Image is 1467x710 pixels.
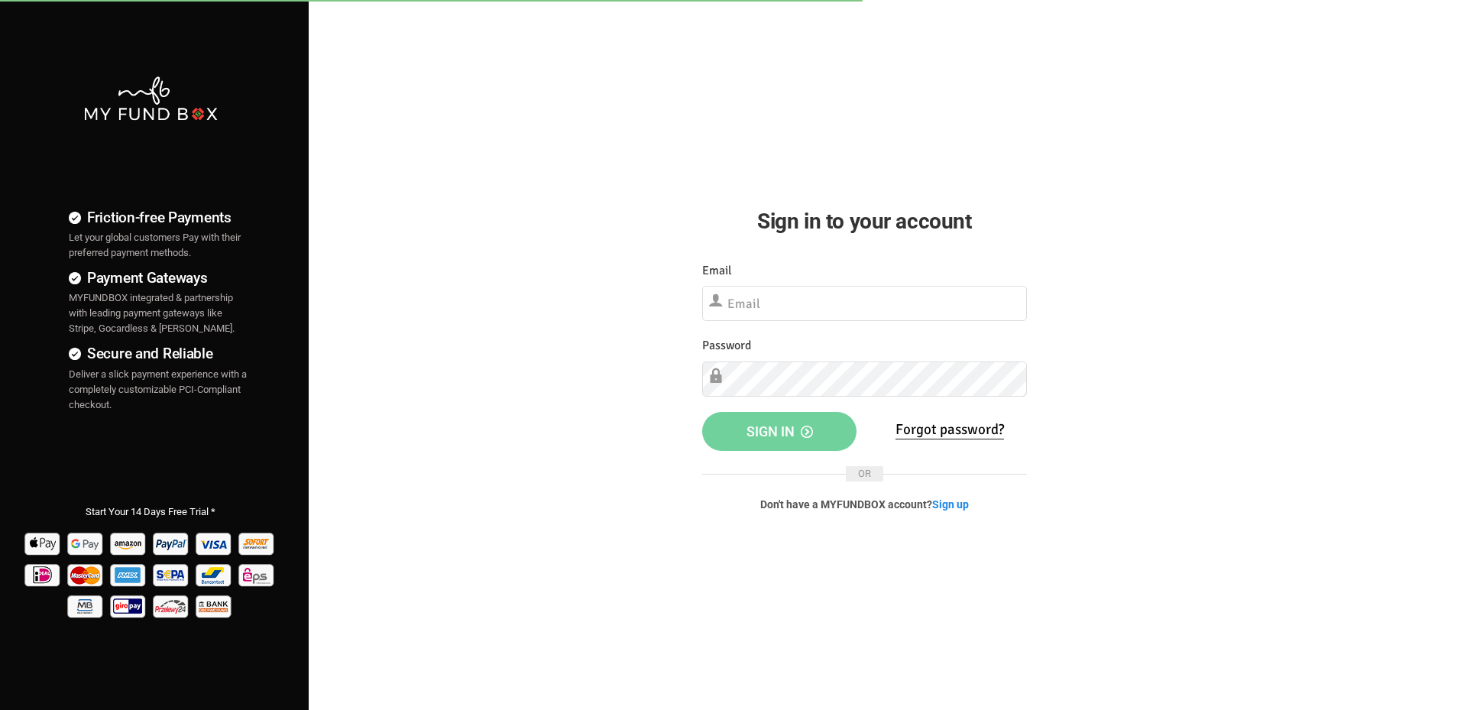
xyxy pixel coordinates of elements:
[108,590,149,621] img: giropay
[69,368,247,410] span: Deliver a slick payment experience with a completely customizable PCI-Compliant checkout.
[23,559,63,590] img: Ideal Pay
[702,497,1027,512] p: Don't have a MYFUNDBOX account?
[194,559,235,590] img: Bancontact Pay
[151,590,192,621] img: p24 Pay
[846,466,883,481] span: OR
[194,527,235,559] img: Visa
[194,590,235,621] img: banktransfer
[702,412,857,452] button: Sign in
[83,75,218,122] img: mfbwhite.png
[66,559,106,590] img: Mastercard Pay
[108,527,149,559] img: Amazon
[69,267,248,289] h4: Payment Gateways
[151,527,192,559] img: Paypal
[237,559,277,590] img: EPS Pay
[108,559,149,590] img: american_express Pay
[66,590,106,621] img: mb Pay
[69,206,248,229] h4: Friction-free Payments
[895,420,1004,439] a: Forgot password?
[151,559,192,590] img: sepa Pay
[69,232,241,258] span: Let your global customers Pay with their preferred payment methods.
[702,205,1027,238] h2: Sign in to your account
[702,286,1027,321] input: Email
[746,423,813,439] span: Sign in
[702,261,732,280] label: Email
[69,292,235,334] span: MYFUNDBOX integrated & partnership with leading payment gateways like Stripe, Gocardless & [PERSO...
[66,527,106,559] img: Google Pay
[702,336,751,355] label: Password
[23,527,63,559] img: Apple Pay
[237,527,277,559] img: Sofort Pay
[932,498,969,511] a: Sign up
[69,342,248,365] h4: Secure and Reliable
